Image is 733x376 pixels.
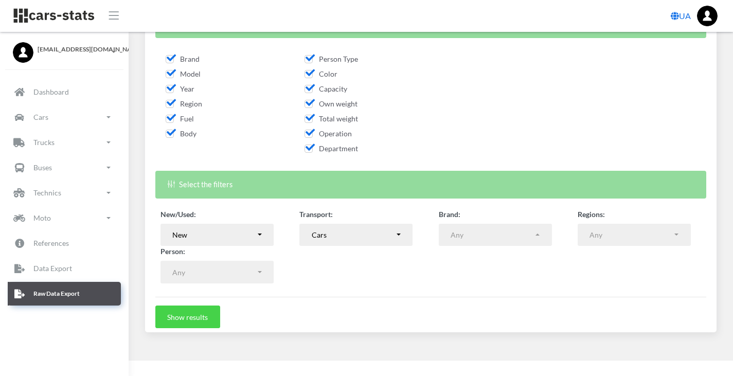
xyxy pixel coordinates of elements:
div: Cars [312,229,395,240]
a: UA [667,6,695,26]
p: Data Export [33,262,72,275]
div: Select the filters [155,171,706,198]
span: Person Type [305,55,358,63]
label: New/Used: [160,209,196,220]
label: Regions: [578,209,605,220]
a: Cars [8,105,121,129]
a: Trucks [8,131,121,154]
label: Transport: [299,209,333,220]
p: Cars [33,111,48,123]
div: Any [589,229,673,240]
span: [EMAIL_ADDRESS][DOMAIN_NAME] [38,45,116,54]
span: Color [305,69,337,78]
div: New [172,229,256,240]
span: Brand [166,55,200,63]
p: Raw Data Export [33,288,80,299]
label: Person: [160,246,185,257]
label: Brand: [439,209,460,220]
div: Any [172,267,256,278]
button: Cars [299,224,413,246]
a: Moto [8,206,121,230]
img: ... [697,6,718,26]
p: Dashboard [33,85,69,98]
span: Model [166,69,201,78]
span: Fuel [166,114,194,123]
span: Operation [305,129,352,138]
span: Region [166,99,202,108]
a: Buses [8,156,121,180]
span: Own weight [305,99,357,108]
span: Capacity [305,84,347,93]
p: Trucks [33,136,55,149]
p: Moto [33,211,51,224]
span: Body [166,129,196,138]
a: References [8,231,121,255]
a: [EMAIL_ADDRESS][DOMAIN_NAME] [13,42,116,54]
img: navbar brand [13,8,95,24]
p: Technics [33,186,61,199]
p: References [33,237,69,249]
button: Any [160,261,274,283]
button: Show results [155,306,220,328]
p: Buses [33,161,52,174]
button: New [160,224,274,246]
span: Department [305,144,358,153]
a: Raw Data Export [8,282,121,306]
button: Any [578,224,691,246]
div: Any [451,229,534,240]
a: Technics [8,181,121,205]
span: Year [166,84,194,93]
a: Data Export [8,257,121,280]
button: Any [439,224,552,246]
a: Dashboard [8,80,121,104]
span: Total weight [305,114,358,123]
